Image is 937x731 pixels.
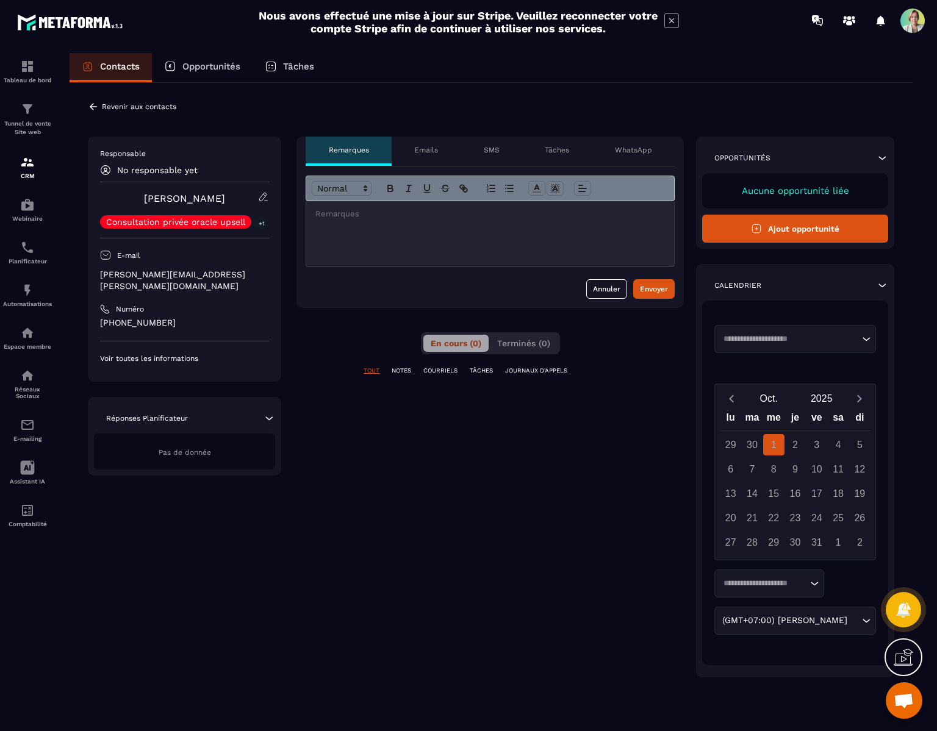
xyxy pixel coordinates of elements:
[763,409,784,430] div: me
[719,577,807,590] input: Search for option
[20,283,35,298] img: automations
[640,283,668,295] div: Envoyer
[102,102,176,111] p: Revenir aux contacts
[20,326,35,340] img: automations
[3,316,52,359] a: automationsautomationsEspace membre
[849,458,871,480] div: 12
[784,532,806,553] div: 30
[20,155,35,169] img: formation
[742,388,795,409] button: Open months overlay
[849,483,871,504] div: 19
[20,418,35,432] img: email
[100,269,269,292] p: [PERSON_NAME][EMAIL_ADDRESS][PERSON_NAME][DOMAIN_NAME]
[144,193,225,204] a: [PERSON_NAME]
[182,61,240,72] p: Opportunités
[100,149,269,159] p: Responsable
[702,215,888,243] button: Ajout opportunité
[763,532,784,553] div: 29
[470,366,493,375] p: TÂCHES
[741,507,763,529] div: 21
[106,218,245,226] p: Consultation privée oracle upsell
[3,408,52,451] a: emailemailE-mailing
[720,458,741,480] div: 6
[3,146,52,188] a: formationformationCRM
[3,451,52,494] a: Assistant IA
[20,198,35,212] img: automations
[719,333,859,345] input: Search for option
[20,59,35,74] img: formation
[497,338,550,348] span: Terminés (0)
[3,274,52,316] a: automationsautomationsAutomatisations
[828,458,849,480] div: 11
[714,607,876,635] div: Search for option
[806,507,827,529] div: 24
[849,532,871,553] div: 2
[741,409,763,430] div: ma
[364,366,379,375] p: TOUT
[795,388,849,409] button: Open years overlay
[849,409,871,430] div: di
[283,61,314,72] p: Tâches
[152,53,253,82] a: Opportunités
[720,434,741,455] div: 29
[827,409,849,430] div: sa
[20,102,35,116] img: formation
[615,145,652,155] p: WhatsApp
[100,354,269,363] p: Voir toutes les informations
[714,153,770,163] p: Opportunités
[423,366,458,375] p: COURRIELS
[414,145,438,155] p: Emails
[886,682,922,719] div: Open chat
[850,614,859,627] input: Search for option
[3,359,52,408] a: social-networksocial-networkRéseaux Sociaux
[806,409,827,430] div: ve
[3,188,52,231] a: automationsautomationsWebinaire
[253,53,326,82] a: Tâches
[3,173,52,179] p: CRM
[20,368,35,383] img: social-network
[849,434,871,455] div: 5
[720,507,741,529] div: 20
[116,304,144,314] p: Numéro
[3,386,52,399] p: Réseaux Sociaux
[763,507,784,529] div: 22
[100,317,269,329] p: [PHONE_NUMBER]
[3,258,52,265] p: Planificateur
[720,434,871,553] div: Calendar days
[3,50,52,93] a: formationformationTableau de bord
[3,494,52,537] a: accountantaccountantComptabilité
[545,145,569,155] p: Tâches
[784,507,806,529] div: 23
[3,521,52,527] p: Comptabilité
[720,409,871,553] div: Calendar wrapper
[720,390,742,407] button: Previous month
[3,77,52,84] p: Tableau de bord
[828,507,849,529] div: 25
[17,11,127,34] img: logo
[741,434,763,455] div: 30
[741,458,763,480] div: 7
[720,483,741,504] div: 13
[3,215,52,222] p: Webinaire
[586,279,627,299] button: Annuler
[719,614,850,627] span: (GMT+07:00) [PERSON_NAME]
[848,390,871,407] button: Next month
[849,507,871,529] div: 26
[3,301,52,307] p: Automatisations
[828,532,849,553] div: 1
[392,366,411,375] p: NOTES
[159,448,211,457] span: Pas de donnée
[763,483,784,504] div: 15
[505,366,567,375] p: JOURNAUX D'APPELS
[741,532,763,553] div: 28
[806,458,827,480] div: 10
[763,434,784,455] div: 1
[828,434,849,455] div: 4
[3,231,52,274] a: schedulerschedulerPlanificateur
[720,532,741,553] div: 27
[806,483,827,504] div: 17
[117,251,140,260] p: E-mail
[258,9,658,35] h2: Nous avons effectué une mise à jour sur Stripe. Veuillez reconnecter votre compte Stripe afin de ...
[784,458,806,480] div: 9
[784,434,806,455] div: 2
